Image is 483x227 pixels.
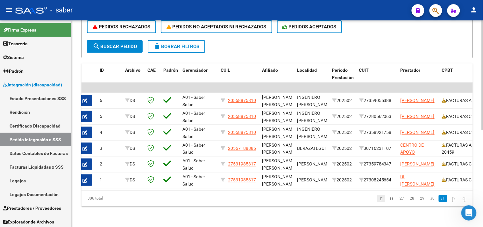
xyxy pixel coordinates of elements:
[262,143,296,162] span: [PERSON_NAME] [PERSON_NAME] , -
[297,95,331,107] span: INGENIERO [PERSON_NAME]
[125,161,142,168] div: DS
[93,44,137,49] span: Buscar Pedido
[123,63,145,92] datatable-header-cell: Archivo
[397,193,407,204] li: page 27
[417,193,428,204] li: page 29
[41,99,72,106] div: • Hace 13sem
[87,20,156,33] button: PEDIDOS RECHAZADOS
[48,3,81,13] h1: Mensajes
[148,40,205,53] button: Borrar Filtros
[182,127,205,139] span: A01 - Saber Salud
[82,191,159,207] div: 306 total
[262,127,296,146] span: [PERSON_NAME] [PERSON_NAME] , -
[460,195,469,202] a: go to last page
[357,63,398,92] datatable-header-cell: CUIT
[470,6,478,14] mat-icon: person
[97,63,123,92] datatable-header-cell: ID
[332,145,354,152] div: 202502
[359,177,395,184] div: 27308245654
[87,40,143,53] button: Buscar Pedido
[180,63,218,92] datatable-header-cell: Gerenciador
[163,68,178,73] span: Padrón
[401,174,435,187] span: DI [PERSON_NAME]
[332,113,354,120] div: 202502
[398,195,406,202] a: 27
[100,129,120,136] div: 4
[100,113,120,120] div: 5
[418,195,427,202] a: 29
[50,3,73,17] span: - saber
[359,161,395,168] div: 27359784347
[401,98,435,103] span: [PERSON_NAME]
[3,218,54,225] span: Explorador de Archivos
[359,97,395,104] div: 27359055388
[218,63,259,92] datatable-header-cell: CUIL
[7,45,20,58] div: Profile image for Soporte
[359,113,395,120] div: 27280562063
[221,68,230,73] span: CUIL
[442,68,453,73] span: CPBT
[438,193,448,204] li: page 31
[23,28,40,35] div: Soporte
[3,68,24,75] span: Padrón
[100,177,120,184] div: 1
[401,68,421,73] span: Prestador
[332,161,354,168] div: 202502
[147,68,156,73] span: CAE
[23,69,430,74] span: 📣 Res. 01/2025: Nuevos Movimientos Hola [PERSON_NAME]! Te traemos las últimas Altas y Bajas relac...
[7,69,20,82] div: Profile image for Soporte
[3,26,36,33] span: Firma Express
[93,24,150,30] span: PEDIDOS RECHAZADOS
[277,20,342,33] button: PEDIDOS ACEPTADOS
[408,195,416,202] a: 28
[125,113,142,120] div: DS
[23,75,40,82] div: Soporte
[41,28,69,35] div: • Hace 1sem
[153,42,161,50] mat-icon: delete
[297,146,326,151] span: BERAZATEGUI
[297,162,331,167] span: [PERSON_NAME]
[297,178,331,183] span: [PERSON_NAME]
[297,127,331,139] span: INGENIERO [PERSON_NAME]
[332,97,354,104] div: 202502
[428,193,438,204] li: page 30
[23,93,169,98] span: Cualquier duda estamos a su disposición, que tenga un lindo dia!
[125,177,142,184] div: DS
[332,129,354,136] div: 202502
[26,184,38,189] span: Inicio
[100,145,120,152] div: 3
[377,195,385,202] a: go to first page
[262,95,296,114] span: [PERSON_NAME] [PERSON_NAME] , -
[7,92,20,105] div: Profile image for Soporte
[262,174,297,194] span: [PERSON_NAME] [PERSON_NAME], -
[401,130,435,135] span: [PERSON_NAME]
[297,68,317,73] span: Localidad
[167,24,266,30] span: PEDIDOS NO ACEPTADOS NI RECHAZADOS
[5,6,13,14] mat-icon: menu
[262,158,297,178] span: [PERSON_NAME] [PERSON_NAME], -
[182,143,205,155] span: A01 - Saber Salud
[401,143,428,169] span: CENTRO DE APOYO INTEGRAL LA HUELLA SRL
[387,195,396,202] a: go to previous page
[161,63,180,92] datatable-header-cell: Padrón
[64,168,127,194] button: Mensajes
[100,68,104,73] span: ID
[41,75,72,82] div: • Hace 12sem
[100,161,120,168] div: 2
[359,129,395,136] div: 27358921758
[23,99,40,106] div: Soporte
[439,195,447,202] a: 31
[228,146,256,151] span: 20567188885
[262,111,296,130] span: [PERSON_NAME] [PERSON_NAME] , -
[7,22,20,34] div: Profile image for Soporte
[27,149,101,162] button: Envíanos un mensaje
[259,63,295,92] datatable-header-cell: Afiliado
[228,178,256,183] span: 27531985317
[161,20,272,33] button: PEDIDOS NO ACEPTADOS NI RECHAZADOS
[125,145,142,152] div: DS
[182,68,208,73] span: Gerenciador
[398,63,439,92] datatable-header-cell: Prestador
[84,184,107,189] span: Mensajes
[262,68,278,73] span: Afiliado
[295,63,330,92] datatable-header-cell: Localidad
